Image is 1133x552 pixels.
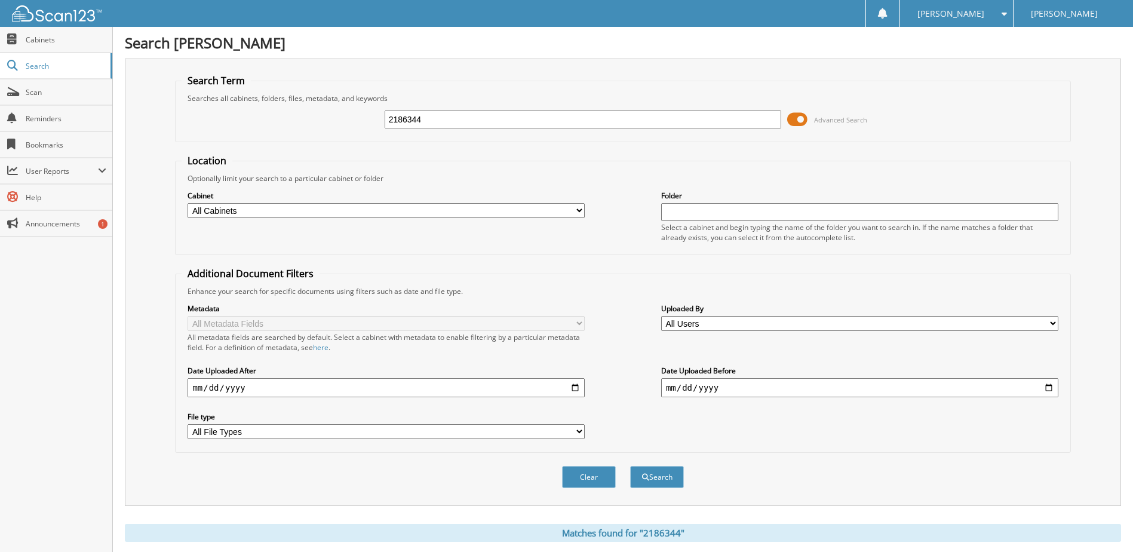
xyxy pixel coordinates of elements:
[26,87,106,97] span: Scan
[125,524,1121,542] div: Matches found for "2186344"
[182,173,1064,183] div: Optionally limit your search to a particular cabinet or folder
[188,303,585,314] label: Metadata
[125,33,1121,53] h1: Search [PERSON_NAME]
[661,366,1058,376] label: Date Uploaded Before
[182,74,251,87] legend: Search Term
[182,286,1064,296] div: Enhance your search for specific documents using filters such as date and file type.
[26,61,105,71] span: Search
[814,115,867,124] span: Advanced Search
[26,166,98,176] span: User Reports
[26,35,106,45] span: Cabinets
[26,192,106,203] span: Help
[313,342,328,352] a: here
[661,222,1058,243] div: Select a cabinet and begin typing the name of the folder you want to search in. If the name match...
[182,154,232,167] legend: Location
[661,303,1058,314] label: Uploaded By
[188,412,585,422] label: File type
[188,366,585,376] label: Date Uploaded After
[182,267,320,280] legend: Additional Document Filters
[661,191,1058,201] label: Folder
[12,5,102,22] img: scan123-logo-white.svg
[26,140,106,150] span: Bookmarks
[562,466,616,488] button: Clear
[917,10,984,17] span: [PERSON_NAME]
[630,466,684,488] button: Search
[188,378,585,397] input: start
[26,219,106,229] span: Announcements
[661,378,1058,397] input: end
[26,114,106,124] span: Reminders
[188,332,585,352] div: All metadata fields are searched by default. Select a cabinet with metadata to enable filtering b...
[1031,10,1098,17] span: [PERSON_NAME]
[98,219,108,229] div: 1
[188,191,585,201] label: Cabinet
[182,93,1064,103] div: Searches all cabinets, folders, files, metadata, and keywords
